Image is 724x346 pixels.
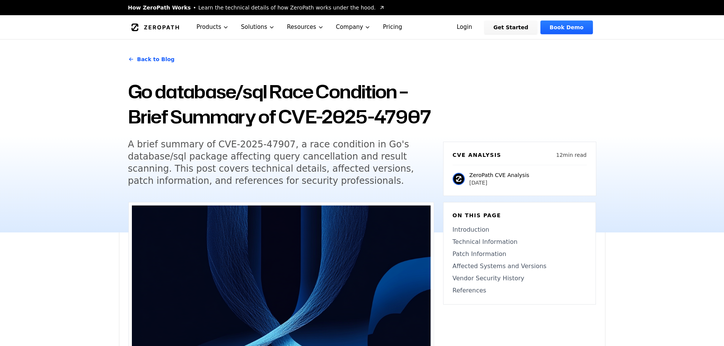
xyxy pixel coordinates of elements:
p: 12 min read [556,151,586,159]
a: Back to Blog [128,49,175,70]
a: Pricing [377,15,408,39]
a: How ZeroPath WorksLearn the technical details of how ZeroPath works under the hood. [128,4,385,11]
a: Get Started [484,21,537,34]
h6: CVE Analysis [453,151,501,159]
h5: A brief summary of CVE-2025-47907, a race condition in Go's database/sql package affecting query ... [128,138,420,187]
a: Technical Information [453,237,586,246]
p: [DATE] [469,179,529,186]
a: Affected Systems and Versions [453,262,586,271]
span: Learn the technical details of how ZeroPath works under the hood. [198,4,376,11]
nav: Global [119,15,605,39]
a: Patch Information [453,250,586,259]
p: ZeroPath CVE Analysis [469,171,529,179]
span: How ZeroPath Works [128,4,191,11]
a: Vendor Security History [453,274,586,283]
button: Resources [281,15,330,39]
a: Book Demo [540,21,593,34]
h1: Go database/sql Race Condition – Brief Summary of CVE-2025-47907 [128,79,434,129]
a: References [453,286,586,295]
a: Login [448,21,482,34]
button: Company [330,15,377,39]
a: Introduction [453,225,586,234]
h6: On this page [453,212,586,219]
button: Solutions [235,15,281,39]
img: ZeroPath CVE Analysis [453,173,465,185]
button: Products [190,15,235,39]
